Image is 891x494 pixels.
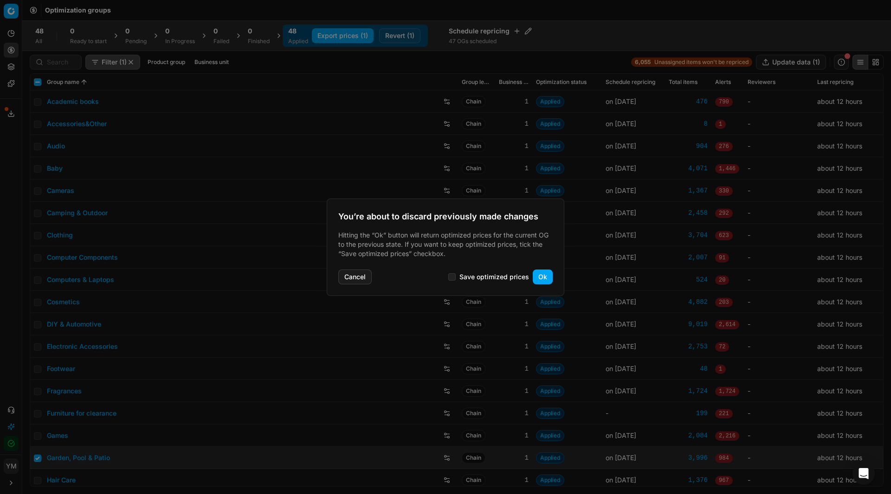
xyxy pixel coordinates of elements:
[338,210,553,223] h2: You’re about to discard previously made changes
[338,269,372,284] button: Cancel
[459,274,529,280] label: Save optimized prices
[338,231,553,258] p: Hitting the “Ok” button will return optimized prices for the current OG to the previous state. If...
[533,269,553,284] button: Ok
[448,273,456,281] input: Save optimized prices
